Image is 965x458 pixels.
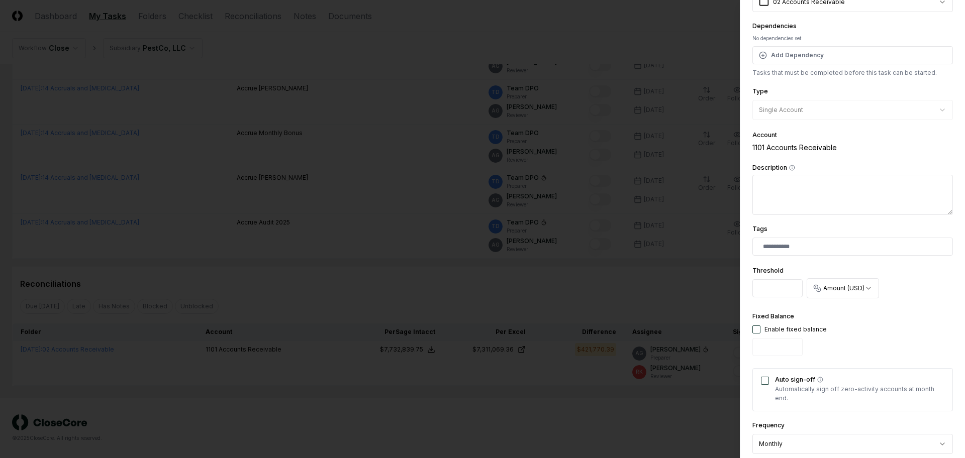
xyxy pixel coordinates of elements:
[752,132,953,138] div: Account
[752,421,785,429] label: Frequency
[752,68,953,77] p: Tasks that must be completed before this task can be started.
[752,165,953,171] label: Description
[764,325,827,334] div: Enable fixed balance
[817,377,823,383] button: Auto sign-off
[752,22,797,30] label: Dependencies
[789,165,795,171] button: Description
[752,225,767,233] label: Tags
[752,35,953,42] div: No dependencies set
[752,87,768,95] label: Type
[752,142,953,153] div: 1101 Accounts Receivable
[775,385,944,403] p: Automatically sign off zero-activity accounts at month end.
[752,46,953,64] button: Add Dependency
[752,312,794,320] label: Fixed Balance
[752,267,784,274] label: Threshold
[775,377,944,383] label: Auto sign-off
